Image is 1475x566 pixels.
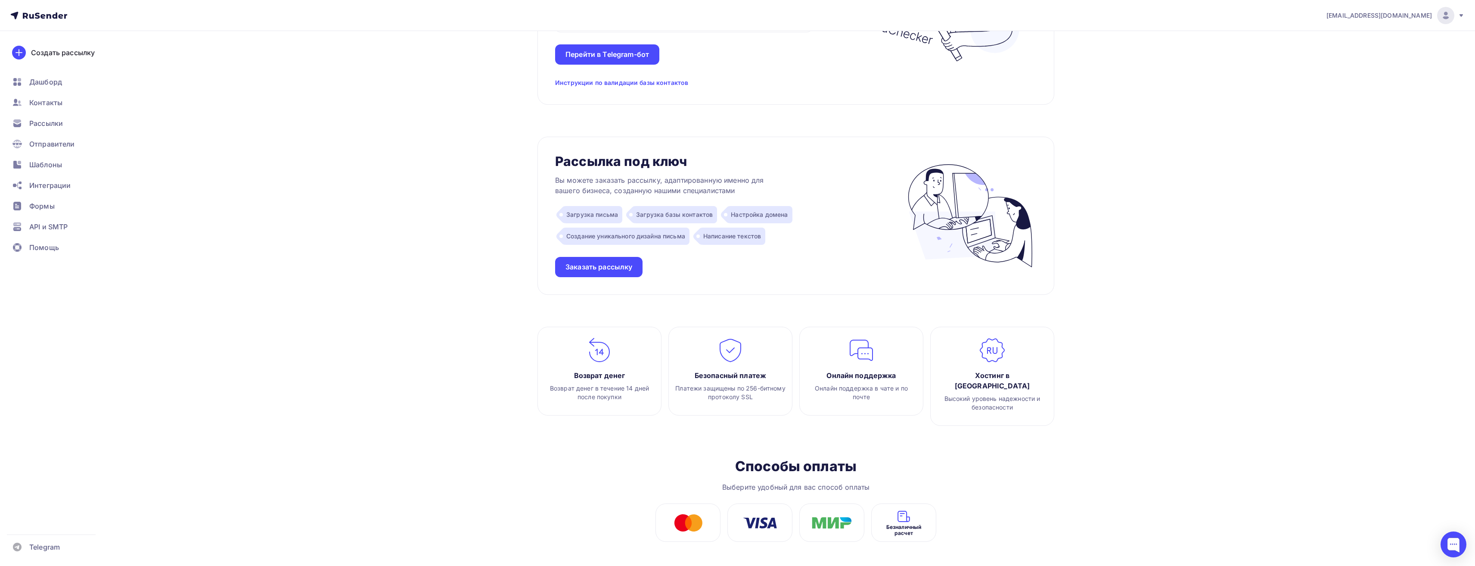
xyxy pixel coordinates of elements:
[1326,11,1432,20] span: [EMAIL_ADDRESS][DOMAIN_NAME]
[555,175,770,196] div: Вы можете заказать рассылку, адаптированную именно для вашего бизнеса, созданную нашими специалис...
[7,115,109,132] a: Рассылки
[727,206,792,223] div: Настройка домена
[29,97,62,108] span: Контакты
[722,482,869,492] div: Выберите удобный для вас способ оплаты
[29,77,62,87] span: Дашборд
[675,385,785,400] span: Платежи защищены по 256-битному протоколу SSL
[633,206,717,223] div: Загрузка базы контактов
[815,385,908,400] span: Онлайн поддержка в чате и по почте
[7,73,109,91] a: Дашборд
[29,201,55,211] span: Формы
[555,78,688,87] div: Инструкции по валидации базы контактов
[544,370,655,381] div: Возврат денег
[29,542,60,552] span: Telegram
[7,156,109,173] a: Шаблоны
[29,139,75,149] span: Отправители
[700,228,765,245] div: Написание текстов
[7,94,109,111] a: Контакты
[806,370,917,381] div: Онлайн поддержка
[565,50,649,59] div: Перейти в Telegram-бот
[878,524,930,536] span: Безналичный расчет
[7,135,109,153] a: Отправители
[944,395,1040,411] span: Высокий уровень надежности и безопасности
[29,159,62,170] span: Шаблоны
[31,47,95,58] div: Создать рассылку
[675,370,786,381] div: Безопасный платеж
[563,228,689,245] div: Создание уникального дизайна письма
[7,197,109,215] a: Формы
[550,385,649,400] span: Возврат денег в течение 14 дней после покупки
[555,154,687,168] div: Рассылка под ключ
[29,222,68,232] span: API и SMTP
[735,458,857,475] div: Способы оплаты
[29,180,71,191] span: Интеграции
[937,370,1048,391] div: Хостинг в [GEOGRAPHIC_DATA]
[565,262,632,272] div: Заказать рассылку
[29,242,59,253] span: Помощь
[1326,7,1465,24] a: [EMAIL_ADDRESS][DOMAIN_NAME]
[563,206,622,223] div: Загрузка письма
[29,118,63,128] span: Рассылки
